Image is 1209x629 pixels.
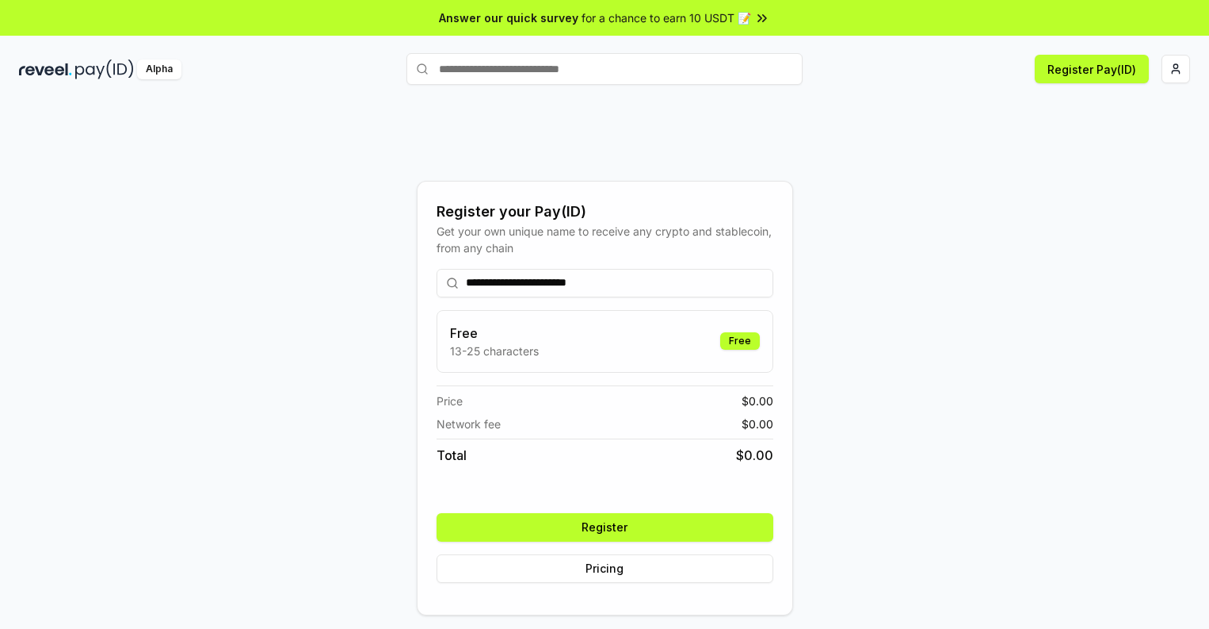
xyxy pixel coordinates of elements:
[437,513,773,542] button: Register
[1035,55,1149,83] button: Register Pay(ID)
[720,332,760,350] div: Free
[582,10,751,26] span: for a chance to earn 10 USDT 📝
[19,59,72,79] img: reveel_dark
[742,416,773,432] span: $ 0.00
[437,223,773,256] div: Get your own unique name to receive any crypto and stablecoin, from any chain
[437,446,467,465] span: Total
[736,446,773,465] span: $ 0.00
[437,393,463,409] span: Price
[437,201,773,223] div: Register your Pay(ID)
[450,343,539,359] p: 13-25 characters
[137,59,181,79] div: Alpha
[437,416,501,432] span: Network fee
[450,324,539,343] h3: Free
[742,393,773,409] span: $ 0.00
[75,59,134,79] img: pay_id
[437,554,773,583] button: Pricing
[439,10,578,26] span: Answer our quick survey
